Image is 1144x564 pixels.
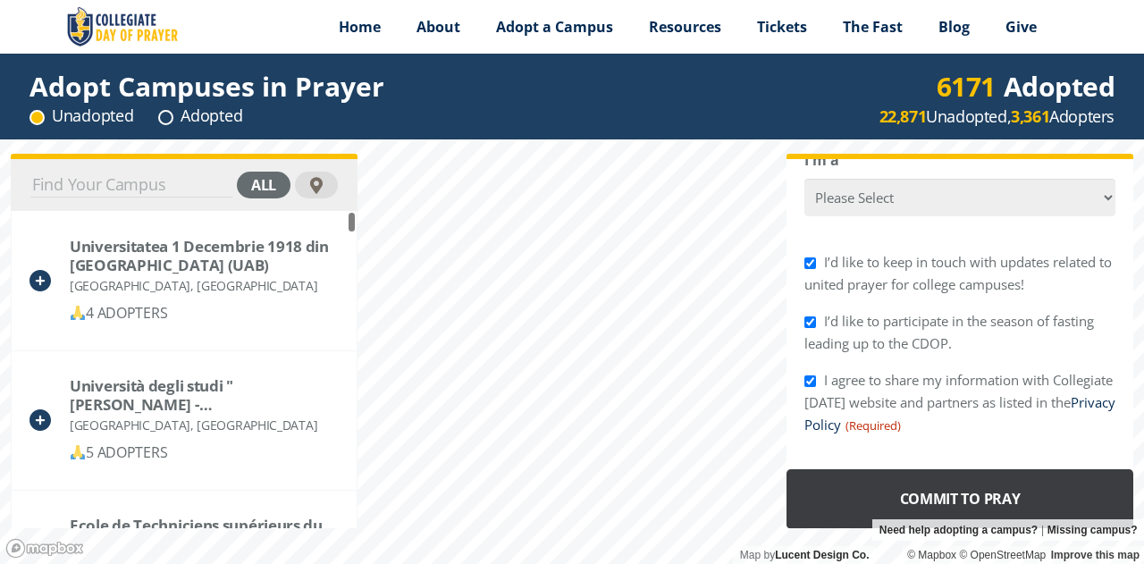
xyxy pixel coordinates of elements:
[71,306,85,320] img: 🙏
[70,442,338,464] div: 5 ADOPTERS
[70,376,338,414] div: Università degli studi "Gabriele d'Annunzio" Chieti - Pescara (Ud'A)
[804,149,839,172] label: I'm a
[30,173,232,198] input: Find Your Campus
[879,105,1115,128] div: Unadopted, Adopters
[872,519,1144,541] div: |
[478,4,631,49] a: Adopt a Campus
[496,17,613,37] span: Adopt a Campus
[804,393,1115,434] a: Privacy Policy
[921,4,988,49] a: Blog
[937,75,1115,97] div: Adopted
[879,519,1038,541] a: Need help adopting a campus?
[733,546,876,564] div: Map by
[786,469,1133,529] input: Commit to Pray
[1011,105,1049,127] strong: 3,361
[825,4,921,49] a: The Fast
[5,538,84,559] a: Mapbox logo
[237,172,290,198] div: all
[804,312,1094,352] label: I’d like to participate in the season of fasting leading up to the CDOP.
[71,445,85,459] img: 🙏
[70,516,338,553] div: Ecole de Techniciens supérieurs du Bénin "Université de La Grace" (ECO.TE.S Bénin)
[1047,519,1138,541] a: Missing campus?
[70,302,338,324] div: 4 ADOPTERS
[1051,549,1140,561] a: Improve this map
[843,17,903,37] span: The Fast
[321,4,399,49] a: Home
[631,4,739,49] a: Resources
[70,414,338,436] div: [GEOGRAPHIC_DATA], [GEOGRAPHIC_DATA]
[29,75,384,97] div: Adopt Campuses in Prayer
[416,17,460,37] span: About
[804,371,1115,434] label: I agree to share my information with Collegiate [DATE] website and partners as listed in the
[70,274,338,297] div: [GEOGRAPHIC_DATA], [GEOGRAPHIC_DATA]
[399,4,478,49] a: About
[739,4,825,49] a: Tickets
[844,415,901,437] span: (Required)
[29,105,133,127] div: Unadopted
[757,17,807,37] span: Tickets
[907,549,956,561] a: Mapbox
[959,549,1046,561] a: OpenStreetMap
[988,4,1055,49] a: Give
[649,17,721,37] span: Resources
[339,17,381,37] span: Home
[775,549,869,561] a: Lucent Design Co.
[158,105,242,127] div: Adopted
[937,75,996,97] div: 6171
[938,17,970,37] span: Blog
[879,105,927,127] strong: 22,871
[70,237,338,274] div: Universitatea 1 Decembrie 1918 din Alba Iulia (UAB)
[1005,17,1037,37] span: Give
[804,253,1112,293] label: I’d like to keep in touch with updates related to united prayer for college campuses!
